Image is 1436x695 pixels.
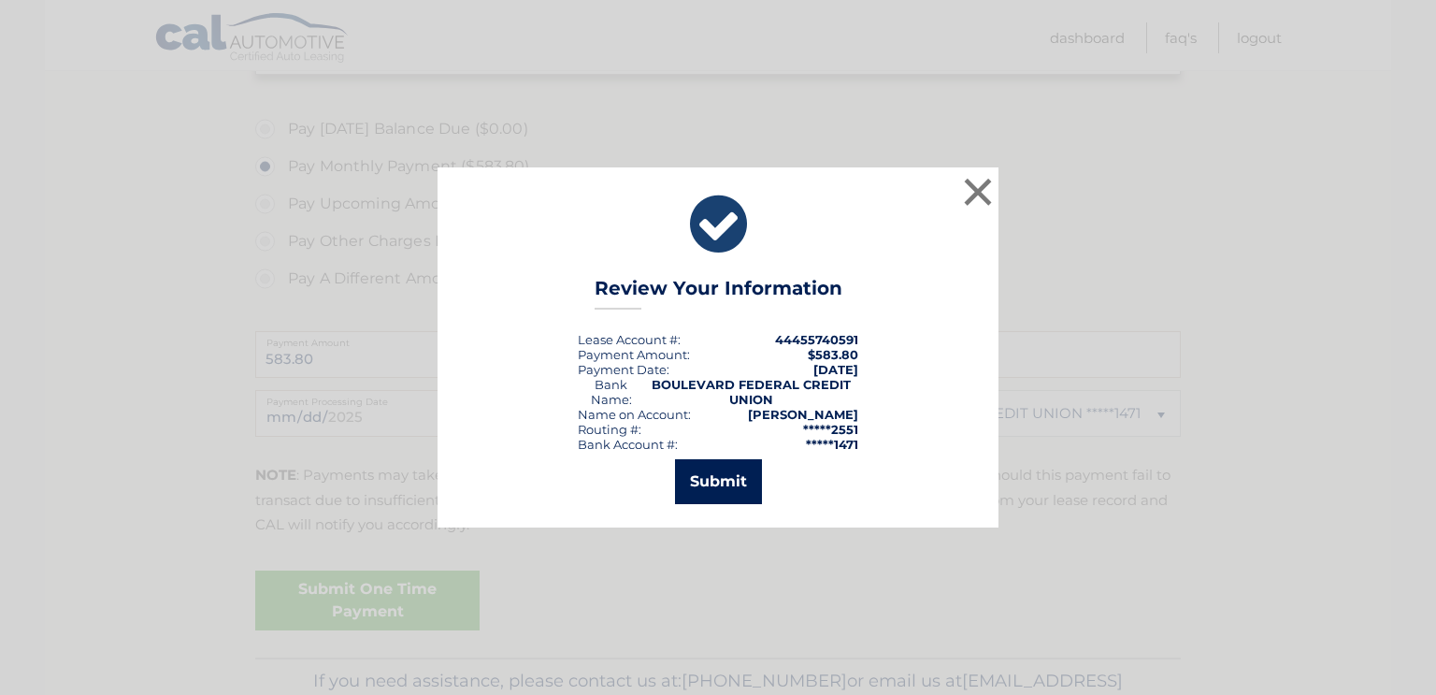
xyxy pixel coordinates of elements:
[748,407,858,422] strong: [PERSON_NAME]
[813,362,858,377] span: [DATE]
[675,459,762,504] button: Submit
[578,362,669,377] div: :
[775,332,858,347] strong: 44455740591
[578,347,690,362] div: Payment Amount:
[578,437,678,452] div: Bank Account #:
[808,347,858,362] span: $583.80
[578,422,641,437] div: Routing #:
[578,362,667,377] span: Payment Date
[578,377,644,407] div: Bank Name:
[578,407,691,422] div: Name on Account:
[595,277,842,310] h3: Review Your Information
[959,173,997,210] button: ×
[578,332,681,347] div: Lease Account #:
[652,377,851,407] strong: BOULEVARD FEDERAL CREDIT UNION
